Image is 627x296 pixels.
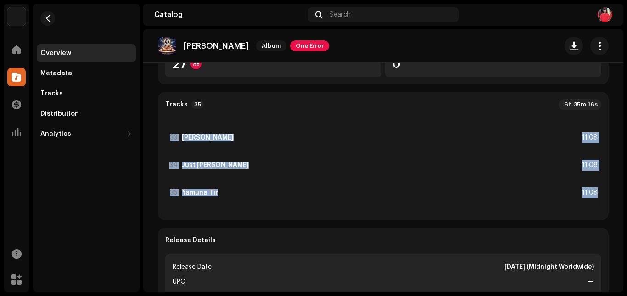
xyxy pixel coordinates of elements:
[598,7,612,22] img: 48a4f05e-1126-4928-a648-f5485a82562a
[165,237,216,244] strong: Release Details
[290,40,329,51] span: One Error
[37,105,136,123] re-m-nav-item: Distribution
[40,70,72,77] div: Metadata
[37,84,136,103] re-m-nav-item: Tracks
[191,101,204,109] p-badge: 35
[40,110,79,117] div: Distribution
[40,90,63,97] div: Tracks
[182,162,249,169] strong: Just [PERSON_NAME]
[330,11,351,18] span: Search
[173,276,185,287] span: UPC
[182,134,234,141] strong: [PERSON_NAME]
[173,262,212,273] span: Release Date
[154,11,304,18] div: Catalog
[577,160,598,171] div: 11:08
[37,64,136,83] re-m-nav-item: Metadata
[588,276,594,287] strong: —
[169,162,178,169] div: 34
[504,262,594,273] strong: [DATE] (Midnight Worldwide)
[182,189,218,196] strong: Yamuna Tīr
[184,41,249,51] p: [PERSON_NAME]
[165,101,188,108] strong: Tracks
[40,50,71,57] div: Overview
[7,7,26,26] img: a6437e74-8c8e-4f74-a1ce-131745af0155
[40,130,71,138] div: Analytics
[577,132,598,143] div: 11:08
[37,125,136,143] re-m-nav-dropdown: Analytics
[577,187,598,198] div: 11:08
[559,99,601,110] div: 6h 35m 16s
[37,44,136,62] re-m-nav-item: Overview
[158,37,176,55] img: 28ac76ab-3fac-431c-9832-e0f714a1834e
[256,40,286,51] span: Album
